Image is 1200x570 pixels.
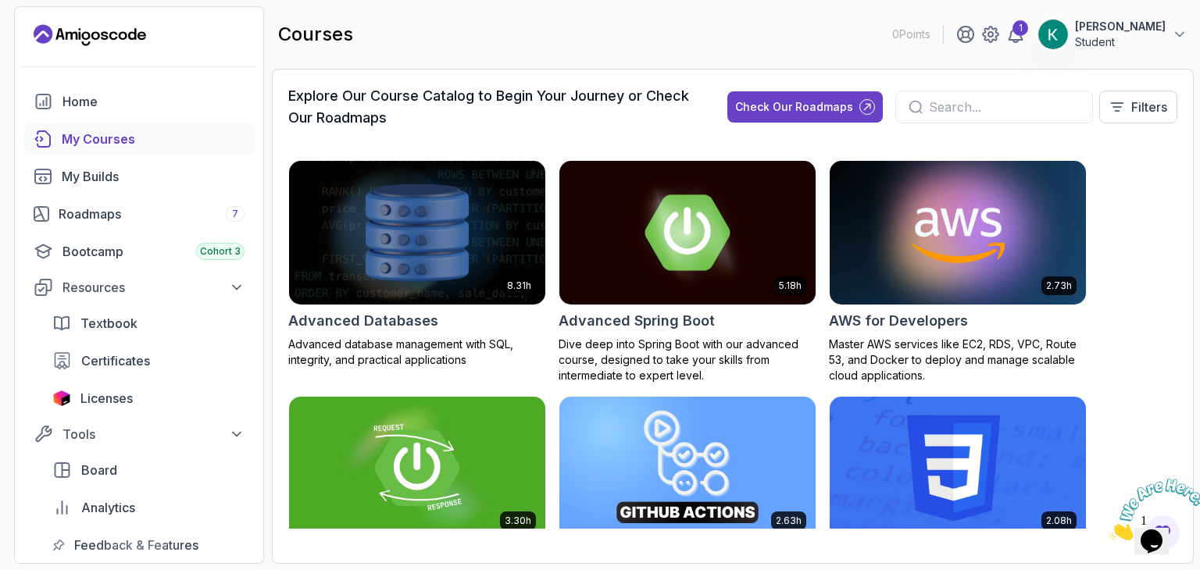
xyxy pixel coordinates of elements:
button: user profile image[PERSON_NAME]Student [1037,19,1187,50]
p: 3.30h [505,515,531,527]
div: Check Our Roadmaps [735,99,853,115]
img: CI/CD with GitHub Actions card [559,397,816,540]
h2: AWS for Developers [829,310,968,332]
img: Advanced Spring Boot card [559,161,816,305]
button: Check Our Roadmaps [727,91,883,123]
span: Cohort 3 [200,245,241,258]
p: 0 Points [892,27,930,42]
span: Licenses [80,389,133,408]
p: 2.08h [1046,515,1072,527]
p: 8.31h [507,280,531,292]
a: roadmaps [24,198,254,230]
button: Filters [1099,91,1177,123]
a: textbook [43,308,254,339]
span: Board [81,461,117,479]
iframe: chat widget [1103,472,1200,547]
div: Home [62,92,245,111]
button: Resources [24,273,254,301]
input: Search... [929,98,1080,116]
a: board [43,454,254,486]
img: user profile image [1038,20,1068,49]
a: analytics [43,492,254,523]
div: My Courses [62,130,245,148]
a: builds [24,161,254,192]
span: Textbook [80,314,137,333]
p: Filters [1131,98,1167,116]
div: Roadmaps [59,205,245,223]
h3: Explore Our Course Catalog to Begin Your Journey or Check Our Roadmaps [288,85,699,129]
p: Master AWS services like EC2, RDS, VPC, Route 53, and Docker to deploy and manage scalable cloud ... [829,337,1087,383]
a: certificates [43,345,254,376]
span: 7 [232,208,238,220]
p: Dive deep into Spring Boot with our advanced course, designed to take your skills from intermedia... [559,337,816,383]
a: feedback [43,529,254,561]
span: Feedback & Features [74,536,198,554]
a: home [24,86,254,117]
span: Certificates [81,351,150,370]
p: 5.18h [779,280,802,292]
div: Resources [62,278,245,297]
p: Student [1075,34,1166,50]
p: 2.63h [776,515,802,527]
a: bootcamp [24,236,254,267]
a: Advanced Databases card8.31hAdvanced DatabasesAdvanced database management with SQL, integrity, a... [288,160,546,368]
h2: courses [278,22,353,47]
p: Advanced database management with SQL, integrity, and practical applications [288,337,546,368]
span: Analytics [81,498,135,517]
img: AWS for Developers card [823,157,1092,308]
div: 1 [1012,20,1028,36]
div: Tools [62,425,245,444]
img: Building APIs with Spring Boot card [289,397,545,540]
img: CSS Essentials card [830,397,1086,540]
img: jetbrains icon [52,390,71,406]
div: Bootcamp [62,242,245,261]
a: licenses [43,383,254,414]
a: Landing page [34,23,146,48]
img: Advanced Databases card [289,161,545,305]
a: 1 [1006,25,1025,44]
span: 1 [6,6,12,20]
a: courses [24,123,254,155]
img: Chat attention grabber [6,6,103,68]
a: AWS for Developers card2.73hAWS for DevelopersMaster AWS services like EC2, RDS, VPC, Route 53, a... [829,160,1087,383]
p: 2.73h [1046,280,1072,292]
p: [PERSON_NAME] [1075,19,1166,34]
button: Tools [24,420,254,448]
div: My Builds [62,167,245,186]
h2: Advanced Databases [288,310,438,332]
h2: Advanced Spring Boot [559,310,715,332]
a: Advanced Spring Boot card5.18hAdvanced Spring BootDive deep into Spring Boot with our advanced co... [559,160,816,383]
